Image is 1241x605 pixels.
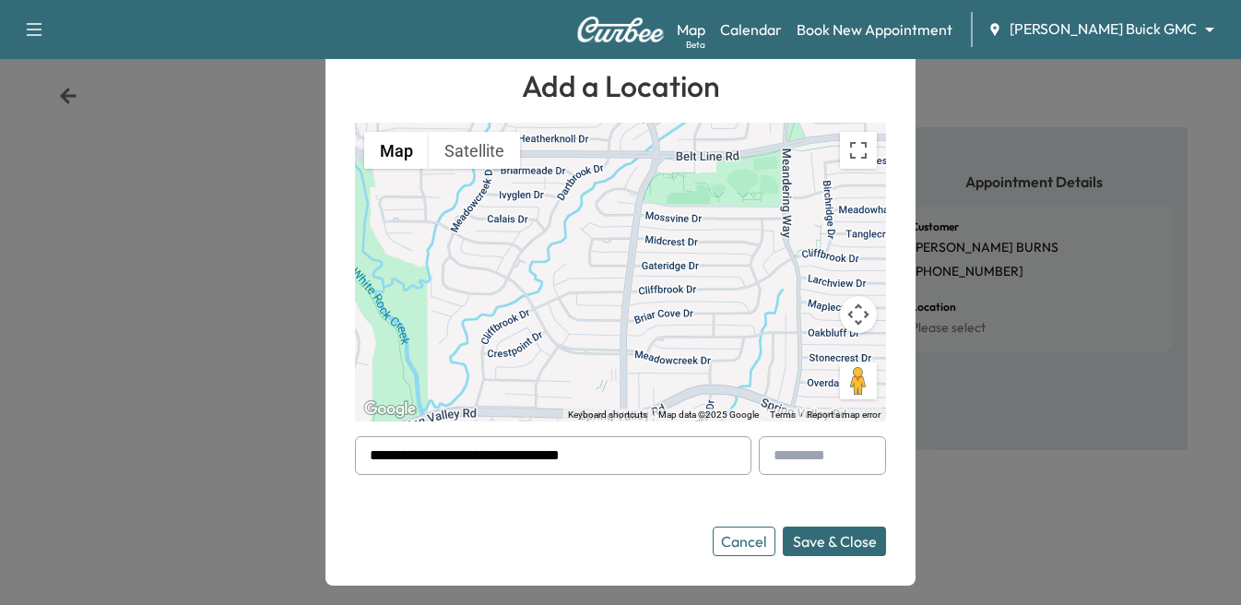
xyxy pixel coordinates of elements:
[360,397,420,421] img: Google
[364,132,429,169] button: Show street map
[797,18,952,41] a: Book New Appointment
[429,132,520,169] button: Show satellite imagery
[840,362,877,399] button: Drag Pegman onto the map to open Street View
[840,296,877,333] button: Map camera controls
[355,64,886,108] h1: Add a Location
[770,409,796,420] a: Terms (opens in new tab)
[1010,18,1197,40] span: [PERSON_NAME] Buick GMC
[677,18,705,41] a: MapBeta
[568,409,647,421] button: Keyboard shortcuts
[840,132,877,169] button: Toggle fullscreen view
[686,38,705,52] div: Beta
[720,18,782,41] a: Calendar
[360,397,420,421] a: Open this area in Google Maps (opens a new window)
[658,409,759,420] span: Map data ©2025 Google
[576,17,665,42] img: Curbee Logo
[807,409,881,420] a: Report a map error
[713,527,775,556] button: Cancel
[783,527,886,556] button: Save & Close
